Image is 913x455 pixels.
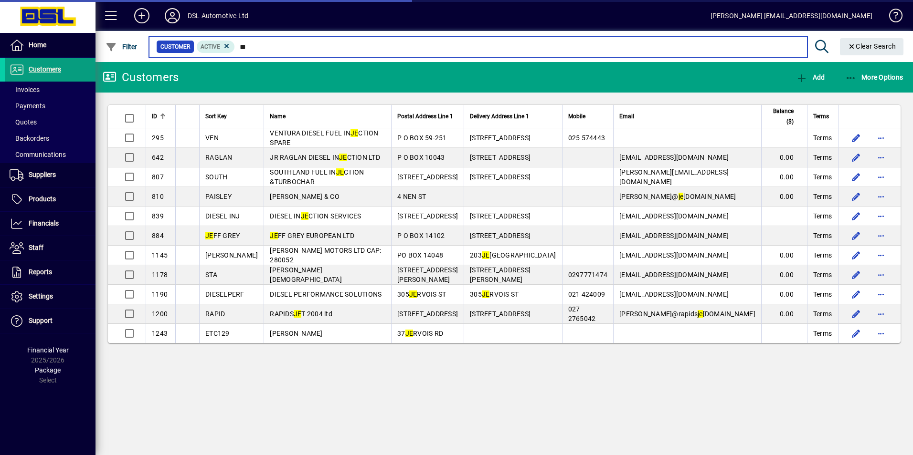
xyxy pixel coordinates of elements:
td: 0.00 [761,265,807,285]
a: Suppliers [5,163,96,187]
span: [PERSON_NAME] & CO [270,193,340,200]
span: 295 [152,134,164,142]
span: Financials [29,219,59,227]
span: [STREET_ADDRESS] [470,134,531,142]
span: [PERSON_NAME] MOTORS LTD CAP: 280052 [270,247,381,264]
button: More options [873,248,889,263]
span: Invoices [10,86,40,93]
div: ID [152,111,170,122]
span: ETC129 [205,330,230,337]
button: Edit [849,150,864,165]
span: Terms [813,172,832,182]
a: Communications [5,146,96,163]
span: RAPIDS T 2004 ltd [270,310,332,318]
button: More options [873,130,889,145]
span: [STREET_ADDRESS][PERSON_NAME] [397,266,458,283]
button: Edit [849,287,864,302]
div: Balance ($) [767,106,802,127]
span: PAISLEY [205,193,232,200]
span: Terms [813,211,832,221]
button: Edit [849,169,864,185]
span: [STREET_ADDRESS][PERSON_NAME] [470,266,531,283]
a: Backorders [5,130,96,146]
em: JE [482,290,490,298]
span: 305 RVOIS ST [397,290,446,298]
span: PO BOX 14048 [397,251,443,259]
span: Postal Address Line 1 [397,111,453,122]
span: Settings [29,292,53,300]
div: Customers [103,70,179,85]
mat-chip: Activation Status: Active [197,41,235,53]
button: Filter [103,38,140,55]
span: [STREET_ADDRESS] [397,310,458,318]
a: Home [5,33,96,57]
span: Terms [813,309,832,319]
span: 027 2765042 [568,305,596,322]
span: 1145 [152,251,168,259]
span: Financial Year [27,346,69,354]
span: P O BOX 14102 [397,232,445,239]
span: Terms [813,231,832,240]
button: Edit [849,306,864,321]
span: 884 [152,232,164,239]
em: JE [301,212,309,220]
em: je [698,310,703,318]
em: JE [205,232,213,239]
span: P O BOX 10043 [397,154,445,161]
span: Email [619,111,634,122]
div: [PERSON_NAME] [EMAIL_ADDRESS][DOMAIN_NAME] [711,8,872,23]
button: Edit [849,208,864,224]
span: SOUTHLAND FUEL IN CTION &TURBOCHAR [270,168,364,186]
span: Balance ($) [767,106,794,127]
span: Package [35,366,61,374]
span: 1190 [152,290,168,298]
span: Active [201,43,220,50]
a: Quotes [5,114,96,130]
span: [EMAIL_ADDRESS][DOMAIN_NAME] [619,232,729,239]
button: More options [873,267,889,282]
span: 025 574443 [568,134,605,142]
span: [STREET_ADDRESS] [470,310,531,318]
span: Clear Search [848,42,896,50]
span: 642 [152,154,164,161]
span: RAGLAN [205,154,233,161]
span: [STREET_ADDRESS] [470,232,531,239]
span: Mobile [568,111,585,122]
span: [PERSON_NAME] [270,330,322,337]
span: [STREET_ADDRESS] [470,212,531,220]
em: je [679,193,684,200]
span: [EMAIL_ADDRESS][DOMAIN_NAME] [619,290,729,298]
span: Terms [813,133,832,143]
span: Filter [106,43,138,51]
em: JE [405,330,414,337]
span: Terms [813,153,832,162]
span: FF GREY [205,232,240,239]
a: Knowledge Base [882,2,901,33]
span: Communications [10,151,66,158]
td: 0.00 [761,187,807,207]
button: More options [873,150,889,165]
span: [PERSON_NAME]@rapids [DOMAIN_NAME] [619,310,755,318]
a: Financials [5,212,96,236]
button: Clear [840,38,904,55]
button: More Options [843,69,906,86]
span: JR RAGLAN DIESEL IN CTION LTD [270,154,380,161]
span: 1200 [152,310,168,318]
span: Add [796,73,825,81]
span: Terms [813,290,832,299]
span: DIESELPERF [205,290,244,298]
td: 0.00 [761,285,807,304]
span: 839 [152,212,164,220]
span: Customers [29,65,61,73]
span: Quotes [10,118,37,126]
span: [EMAIL_ADDRESS][DOMAIN_NAME] [619,212,729,220]
button: More options [873,306,889,321]
span: Suppliers [29,171,56,178]
em: JE [482,251,490,259]
button: Edit [849,228,864,243]
span: [PERSON_NAME]@ [DOMAIN_NAME] [619,193,736,200]
span: Staff [29,244,43,251]
em: JE [336,168,344,176]
a: Invoices [5,82,96,98]
button: Add [127,7,157,24]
